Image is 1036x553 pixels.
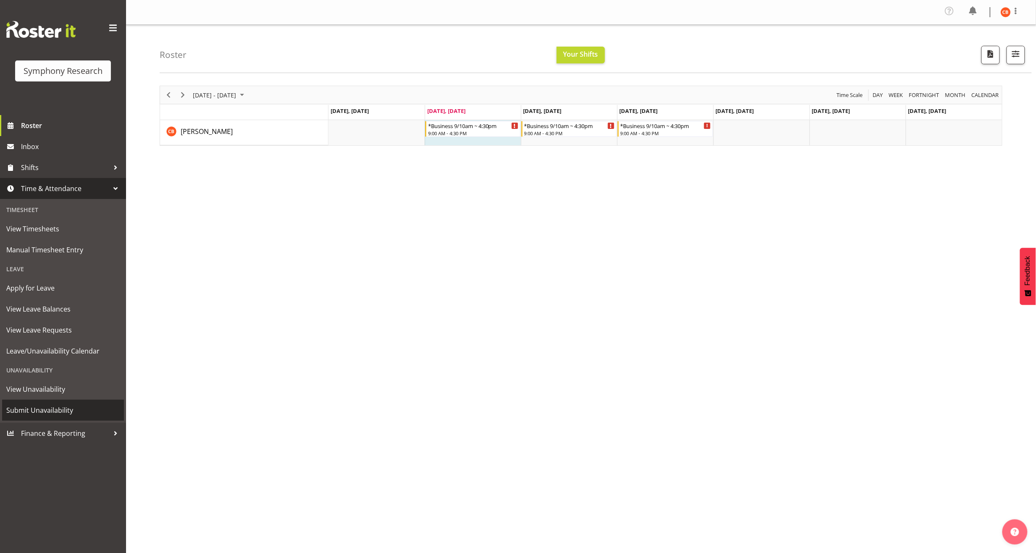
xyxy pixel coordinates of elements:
span: View Leave Requests [6,324,120,336]
span: View Timesheets [6,223,120,235]
span: Submit Unavailability [6,404,120,417]
img: chelsea-bartlett11426.jpg [1001,7,1011,17]
div: 9:00 AM - 4:30 PM [524,130,615,136]
div: 9:00 AM - 4:30 PM [428,130,518,136]
span: [DATE], [DATE] [523,107,562,115]
span: [PERSON_NAME] [181,127,233,136]
a: Submit Unavailability [2,400,124,421]
button: Timeline Day [872,90,885,100]
div: Chelsea Bartlett"s event - *Business 9/10am ~ 4:30pm Begin From Wednesday, September 3, 2025 at 9... [521,121,617,137]
div: *Business 9/10am ~ 4:30pm [524,121,615,130]
span: Day [872,90,884,100]
a: View Leave Requests [2,320,124,341]
button: Month [970,90,1001,100]
span: Leave/Unavailability Calendar [6,345,120,357]
span: Finance & Reporting [21,427,109,440]
div: Next [176,86,190,104]
div: *Business 9/10am ~ 4:30pm [428,121,518,130]
span: [DATE] - [DATE] [192,90,237,100]
a: Leave/Unavailability Calendar [2,341,124,362]
button: Your Shifts [557,47,605,63]
button: Timeline Month [944,90,968,100]
button: Filter Shifts [1007,46,1025,64]
span: Roster [21,119,122,132]
div: Chelsea Bartlett"s event - *Business 9/10am ~ 4:30pm Begin From Tuesday, September 2, 2025 at 9:0... [425,121,521,137]
span: [DATE], [DATE] [812,107,850,115]
div: Timeline Week of September 2, 2025 [160,86,1002,146]
span: Shifts [21,161,109,174]
span: Inbox [21,140,122,153]
div: Symphony Research [24,65,103,77]
div: Timesheet [2,201,124,218]
span: Apply for Leave [6,282,120,294]
a: [PERSON_NAME] [181,126,233,136]
div: Leave [2,260,124,278]
span: Your Shifts [563,50,598,59]
a: View Unavailability [2,379,124,400]
span: [DATE], [DATE] [620,107,658,115]
h4: Roster [160,50,187,60]
span: Month [944,90,967,100]
button: September 01 - 07, 2025 [192,90,248,100]
a: View Timesheets [2,218,124,239]
span: View Unavailability [6,383,120,396]
span: [DATE], [DATE] [908,107,947,115]
img: Rosterit website logo [6,21,76,38]
span: Manual Timesheet Entry [6,244,120,256]
button: Next [177,90,189,100]
div: Previous [161,86,176,104]
span: [DATE], [DATE] [716,107,754,115]
div: Unavailability [2,362,124,379]
table: Timeline Week of September 2, 2025 [329,120,1002,145]
span: Fortnight [908,90,940,100]
a: Manual Timesheet Entry [2,239,124,260]
span: calendar [971,90,1000,100]
span: Week [888,90,904,100]
button: Timeline Week [888,90,905,100]
a: Apply for Leave [2,278,124,299]
img: help-xxl-2.png [1011,528,1019,536]
span: Time & Attendance [21,182,109,195]
a: View Leave Balances [2,299,124,320]
button: Time Scale [836,90,865,100]
span: [DATE], [DATE] [427,107,465,115]
span: Feedback [1024,256,1032,286]
button: Download a PDF of the roster according to the set date range. [981,46,1000,64]
div: Chelsea Bartlett"s event - *Business 9/10am ~ 4:30pm Begin From Thursday, September 4, 2025 at 9:... [618,121,713,137]
span: View Leave Balances [6,303,120,315]
span: [DATE], [DATE] [331,107,369,115]
span: Time Scale [836,90,864,100]
div: *Business 9/10am ~ 4:30pm [621,121,711,130]
td: Chelsea Bartlett resource [160,120,329,145]
button: Feedback - Show survey [1020,248,1036,305]
button: Previous [163,90,174,100]
button: Fortnight [908,90,941,100]
div: 9:00 AM - 4:30 PM [621,130,711,136]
